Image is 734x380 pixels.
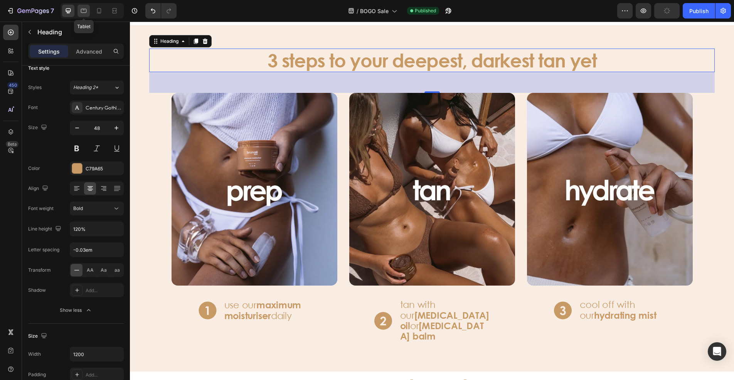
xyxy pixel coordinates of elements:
[7,82,19,88] div: 450
[86,165,122,172] div: C79A65
[415,7,436,14] span: Published
[70,222,123,236] input: Auto
[683,3,715,18] button: Publish
[60,306,93,314] div: Show less
[28,84,42,91] div: Styles
[28,331,49,341] div: Size
[86,287,122,294] div: Add...
[28,351,41,358] div: Width
[244,290,263,308] img: gempages_569529277708501996-b857189f-2afe-4d23-bfd7-212372b597e8.svg
[73,205,83,211] span: Bold
[464,288,527,299] strong: hydrating mist
[708,342,726,361] div: Open Intercom Messenger
[130,22,734,380] iframe: Design area
[28,371,46,378] div: Padding
[86,104,122,111] div: Century Gothic Paneuropean
[87,267,94,274] span: AA
[270,288,359,310] strong: [MEDICAL_DATA] oil
[397,71,563,264] img: gempages_569529277708501996-c7295974-5ec6-4643-8cb5-e9633a4d3ef9.webp
[3,3,57,18] button: 7
[28,287,46,294] div: Shadow
[86,372,122,378] div: Add...
[6,141,19,147] div: Beta
[28,205,54,212] div: Font weight
[357,7,359,15] span: /
[28,267,51,274] div: Transform
[28,246,59,253] div: Letter spacing
[145,3,177,18] div: Undo/Redo
[270,278,359,320] p: tan with our or
[270,298,354,320] strong: [MEDICAL_DATA] balm
[28,303,124,317] button: Show less
[101,267,107,274] span: Aa
[73,84,98,91] span: Heading 2*
[360,7,389,15] span: BOGO Sale
[70,202,124,215] button: Bold
[51,6,54,15] p: 7
[450,278,535,299] p: cool off with our
[28,165,40,172] div: Color
[37,27,121,37] p: Heading
[38,47,60,55] p: Settings
[76,47,102,55] p: Advanced
[424,280,442,298] img: gempages_569529277708501996-fc3425ca-d776-4381-8093-52ed843bf710.svg
[28,183,50,194] div: Align
[70,243,123,257] input: Auto
[28,123,49,133] div: Size
[219,71,385,264] img: gempages_569529277708501996-8fcf8559-4f2f-441e-aa20-9e3c6e25e67c.webp
[28,65,49,72] div: Text style
[114,267,120,274] span: aa
[689,7,709,15] div: Publish
[70,81,124,94] button: Heading 2*
[28,104,38,111] div: Font
[28,224,63,234] div: Line height
[70,347,123,361] input: Auto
